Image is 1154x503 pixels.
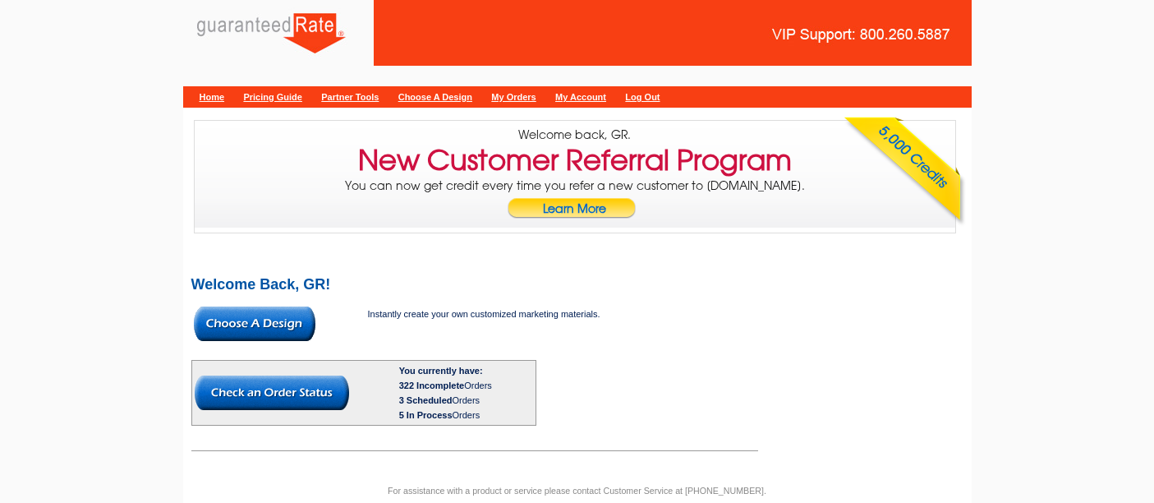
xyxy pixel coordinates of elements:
[321,92,379,102] a: Partner Tools
[243,92,302,102] a: Pricing Guide
[399,410,453,420] span: 5 In Process
[625,92,660,102] a: Log Out
[195,178,955,229] p: You can now get credit every time you refer a new customer to [DOMAIN_NAME].
[368,309,600,319] span: Instantly create your own customized marketing materials.
[399,366,483,376] b: You currently have:
[398,92,472,102] a: Choose A Design
[399,381,464,390] span: 322 Incomplete
[358,154,792,167] h3: New Customer Referral Program
[399,395,453,405] span: 3 Scheduled
[555,92,606,102] a: My Account
[491,92,536,102] a: My Orders
[183,483,972,498] p: For assistance with a product or service please contact Customer Service at [PHONE_NUMBER].
[195,376,349,410] img: button-check-order-status.gif
[399,378,533,422] div: Orders Orders Orders
[518,127,631,142] span: Welcome back, GR.
[200,92,225,102] a: Home
[507,198,643,229] a: Learn More
[191,277,963,292] h2: Welcome Back, GR!
[194,307,315,341] img: button-choose-design.gif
